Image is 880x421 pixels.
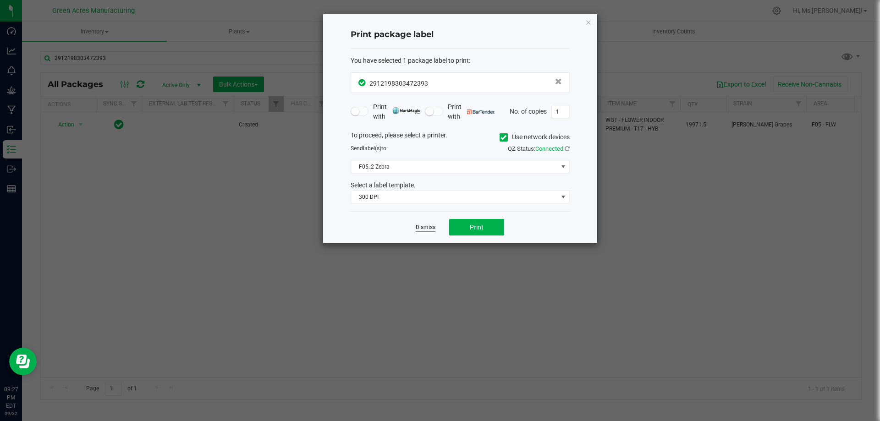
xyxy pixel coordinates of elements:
[373,102,420,121] span: Print with
[344,131,577,144] div: To proceed, please select a printer.
[344,180,577,190] div: Select a label template.
[392,107,420,114] img: mark_magic_cybra.png
[351,145,388,152] span: Send to:
[351,56,570,66] div: :
[351,29,570,41] h4: Print package label
[508,145,570,152] span: QZ Status:
[449,219,504,235] button: Print
[467,109,495,114] img: bartender.png
[351,191,558,203] span: 300 DPI
[369,80,428,87] span: 2912198303472393
[351,160,558,173] span: F05_2 Zebra
[9,348,37,375] iframe: Resource center
[448,102,495,121] span: Print with
[363,145,381,152] span: label(s)
[358,78,367,87] span: In Sync
[535,145,563,152] span: Connected
[416,224,435,231] a: Dismiss
[351,57,469,64] span: You have selected 1 package label to print
[470,224,484,231] span: Print
[510,107,547,115] span: No. of copies
[500,132,570,142] label: Use network devices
